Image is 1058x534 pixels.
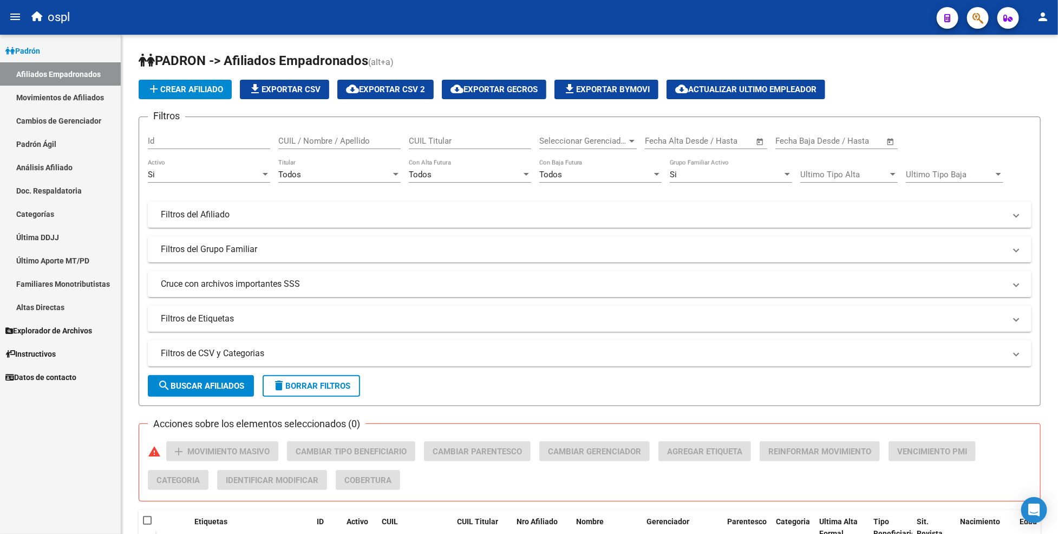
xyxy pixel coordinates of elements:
button: Borrar Filtros [263,375,360,397]
span: Buscar Afiliados [158,381,244,391]
span: Nacimiento [960,517,1000,526]
span: Vencimiento PMI [897,447,967,456]
span: Padrón [5,45,40,57]
mat-expansion-panel-header: Filtros del Afiliado [148,202,1031,228]
span: Todos [409,170,432,179]
button: Exportar CSV [240,80,329,99]
span: Gerenciador [646,517,689,526]
mat-panel-title: Cruce con archivos importantes SSS [161,278,1005,290]
span: Seleccionar Gerenciador [539,136,627,146]
mat-panel-title: Filtros de CSV y Categorias [161,348,1005,359]
h3: Acciones sobre los elementos seleccionados (0) [148,416,365,432]
button: Open calendar [885,136,897,148]
mat-panel-title: Filtros del Afiliado [161,209,1005,221]
span: Movimiento Masivo [187,447,270,456]
span: Explorador de Archivos [5,325,92,337]
input: End date [820,136,873,146]
span: ID [317,517,324,526]
span: Todos [539,170,562,179]
span: Nombre [576,517,604,526]
button: Crear Afiliado [139,80,232,99]
span: CUIL [382,517,398,526]
mat-expansion-panel-header: Filtros de Etiquetas [148,306,1031,332]
mat-icon: warning [148,445,161,458]
mat-icon: add [147,82,160,95]
button: Buscar Afiliados [148,375,254,397]
mat-icon: cloud_download [450,82,463,95]
span: Todos [278,170,301,179]
span: Cambiar Tipo Beneficiario [296,447,407,456]
mat-icon: menu [9,10,22,23]
input: Start date [645,136,680,146]
mat-icon: delete [272,379,285,392]
mat-expansion-panel-header: Filtros de CSV y Categorias [148,340,1031,366]
span: Etiquetas [194,517,227,526]
mat-icon: cloud_download [675,82,688,95]
mat-icon: search [158,379,171,392]
span: Categoria [776,517,810,526]
button: Vencimiento PMI [889,441,976,461]
button: Actualizar ultimo Empleador [667,80,825,99]
input: End date [690,136,742,146]
input: Start date [775,136,811,146]
mat-icon: file_download [563,82,576,95]
span: Exportar GECROS [450,85,538,94]
span: Cobertura [344,475,391,485]
mat-panel-title: Filtros de Etiquetas [161,313,1005,325]
span: Cambiar Gerenciador [548,447,641,456]
button: Exportar CSV 2 [337,80,434,99]
span: Crear Afiliado [147,85,223,94]
button: Agregar Etiqueta [658,441,751,461]
span: ospl [48,5,70,29]
button: Identificar Modificar [217,470,327,490]
div: Open Intercom Messenger [1021,497,1047,523]
span: Activo [347,517,368,526]
mat-panel-title: Filtros del Grupo Familiar [161,243,1005,255]
span: Exportar CSV 2 [346,85,425,94]
span: Edad [1020,517,1037,526]
span: Exportar CSV [249,85,321,94]
span: PADRON -> Afiliados Empadronados [139,53,368,68]
h3: Filtros [148,108,185,124]
span: Categoria [156,475,200,485]
mat-icon: file_download [249,82,262,95]
span: Si [670,170,677,179]
span: Ultimo Tipo Baja [906,170,994,179]
span: Datos de contacto [5,371,76,383]
span: Nro Afiliado [517,517,558,526]
button: Cambiar Tipo Beneficiario [287,441,415,461]
button: Movimiento Masivo [166,441,278,461]
mat-expansion-panel-header: Filtros del Grupo Familiar [148,236,1031,262]
span: CUIL Titular [457,517,498,526]
button: Cambiar Parentesco [424,441,531,461]
mat-icon: cloud_download [346,82,359,95]
span: Identificar Modificar [226,475,318,485]
span: Si [148,170,155,179]
button: Open calendar [754,136,767,148]
span: Exportar Bymovi [563,85,650,94]
mat-icon: person [1036,10,1049,23]
span: Reinformar Movimiento [768,447,871,456]
span: Borrar Filtros [272,381,350,391]
span: Ultimo Tipo Alta [800,170,888,179]
mat-expansion-panel-header: Cruce con archivos importantes SSS [148,271,1031,297]
button: Cobertura [336,470,400,490]
button: Categoria [148,470,208,490]
span: Actualizar ultimo Empleador [675,85,817,94]
button: Cambiar Gerenciador [539,441,650,461]
button: Exportar GECROS [442,80,546,99]
mat-icon: add [172,445,185,458]
span: Cambiar Parentesco [433,447,522,456]
span: Parentesco [727,517,767,526]
button: Exportar Bymovi [554,80,658,99]
span: Agregar Etiqueta [667,447,742,456]
span: (alt+a) [368,57,394,67]
button: Reinformar Movimiento [760,441,880,461]
span: Instructivos [5,348,56,360]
